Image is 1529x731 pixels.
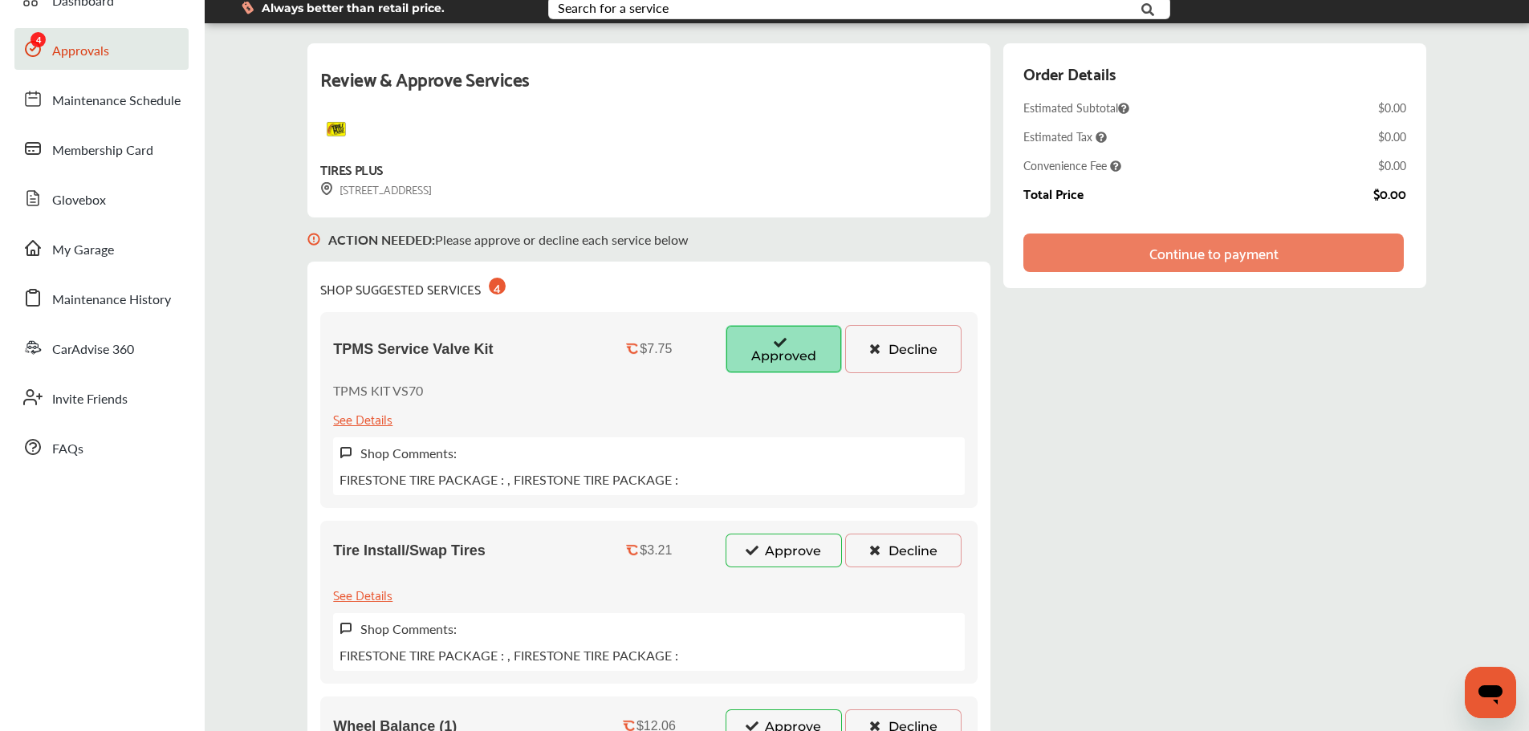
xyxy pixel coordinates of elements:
[320,63,978,113] div: Review & Approve Services
[333,542,485,559] span: Tire Install/Swap Tires
[52,240,114,261] span: My Garage
[340,622,352,636] img: svg+xml;base64,PHN2ZyB3aWR0aD0iMTYiIGhlaWdodD0iMTciIHZpZXdCb3g9IjAgMCAxNiAxNyIgZmlsbD0ibm9uZSIgeG...
[333,408,392,429] div: See Details
[52,290,171,311] span: Maintenance History
[14,78,189,120] a: Maintenance Schedule
[242,1,254,14] img: dollor_label_vector.a70140d1.svg
[320,158,382,180] div: TIRES PLUS
[52,439,83,460] span: FAQs
[333,583,392,605] div: See Details
[1378,99,1406,116] div: $0.00
[340,446,352,460] img: svg+xml;base64,PHN2ZyB3aWR0aD0iMTYiIGhlaWdodD0iMTciIHZpZXdCb3g9IjAgMCAxNiAxNyIgZmlsbD0ibm9uZSIgeG...
[320,180,432,198] div: [STREET_ADDRESS]
[320,274,506,299] div: SHOP SUGGESTED SERVICES
[1023,157,1121,173] span: Convenience Fee
[333,381,423,400] p: TPMS KIT VS70
[1023,186,1084,201] div: Total Price
[726,534,842,567] button: Approve
[320,182,333,196] img: svg+xml;base64,PHN2ZyB3aWR0aD0iMTYiIGhlaWdodD0iMTciIHZpZXdCb3g9IjAgMCAxNiAxNyIgZmlsbD0ibm9uZSIgeG...
[333,341,493,358] span: TPMS Service Valve Kit
[1465,667,1516,718] iframe: Button to launch messaging window
[328,230,435,249] b: ACTION NEEDED :
[14,28,189,70] a: Approvals
[1149,245,1279,261] div: Continue to payment
[360,619,457,638] label: Shop Comments:
[640,543,672,558] div: $3.21
[307,217,320,262] img: svg+xml;base64,PHN2ZyB3aWR0aD0iMTYiIGhlaWdodD0iMTciIHZpZXdCb3g9IjAgMCAxNiAxNyIgZmlsbD0ibm9uZSIgeG...
[1023,128,1107,144] span: Estimated Tax
[1373,186,1406,201] div: $0.00
[52,190,106,211] span: Glovebox
[52,389,128,410] span: Invite Friends
[340,470,678,489] p: FIRESTONE TIRE PACKAGE : , FIRESTONE TIRE PACKAGE :
[14,128,189,169] a: Membership Card
[558,2,669,14] div: Search for a service
[14,327,189,368] a: CarAdvise 360
[52,339,134,360] span: CarAdvise 360
[14,426,189,468] a: FAQs
[1023,59,1116,87] div: Order Details
[845,325,962,373] button: Decline
[52,41,109,62] span: Approvals
[360,444,457,462] label: Shop Comments:
[340,646,678,664] p: FIRESTONE TIRE PACKAGE : , FIRESTONE TIRE PACKAGE :
[14,177,189,219] a: Glovebox
[1023,99,1129,116] span: Estimated Subtotal
[262,2,445,14] span: Always better than retail price.
[845,534,962,567] button: Decline
[1378,128,1406,144] div: $0.00
[320,113,352,145] img: logo-tires-plus.png
[14,277,189,319] a: Maintenance History
[14,376,189,418] a: Invite Friends
[52,140,153,161] span: Membership Card
[1378,157,1406,173] div: $0.00
[640,342,672,356] div: $7.75
[328,230,689,249] p: Please approve or decline each service below
[489,278,506,294] div: 4
[14,227,189,269] a: My Garage
[52,91,181,112] span: Maintenance Schedule
[726,325,842,373] button: Approved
